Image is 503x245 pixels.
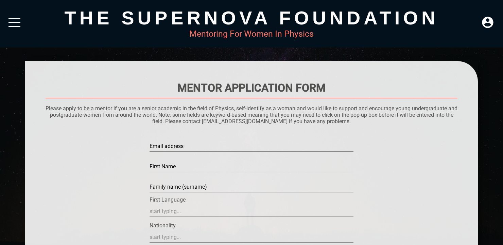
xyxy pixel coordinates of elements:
input: First Name [150,161,353,172]
input: Email address [150,141,353,152]
p: First Language [150,196,353,203]
p: Please apply to be a mentor if you are a senior academic in the field of Physics, self-identify a... [46,105,457,125]
input: start typing... [150,206,353,217]
div: The Supernova Foundation [25,7,478,29]
h1: Mentor Application Form [46,81,457,94]
input: Family name (surname) [150,182,353,192]
div: Mentoring For Women In Physics [25,29,478,39]
p: Nationality [150,222,353,229]
input: start typing... [150,232,353,243]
